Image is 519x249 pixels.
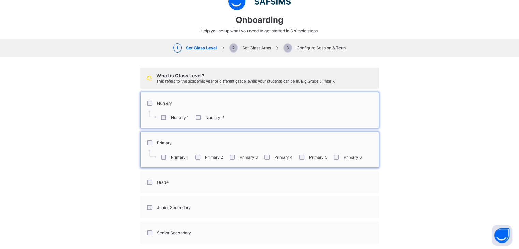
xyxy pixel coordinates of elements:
[205,155,223,160] label: Primary 2
[157,101,172,106] label: Nursery
[157,180,169,185] label: Grade
[173,45,217,50] span: Set Class Level
[171,115,189,120] label: Nursery 1
[283,45,346,50] span: Configure Session & Term
[240,155,258,160] label: Primary 3
[157,140,172,145] label: Primary
[148,110,156,118] img: pointer.7d5efa4dba55a2dde3e22c45d215a0de.svg
[205,115,224,120] label: Nursery 2
[236,15,283,25] span: Onboarding
[157,205,191,210] label: Junior Secondary
[173,43,182,53] span: 1
[148,150,156,158] img: pointer.7d5efa4dba55a2dde3e22c45d215a0de.svg
[344,155,362,160] label: Primary 6
[201,28,319,33] span: Help you setup what you need to get started in 3 simple steps.
[274,155,293,160] label: Primary 4
[157,230,191,235] label: Senior Secondary
[229,45,271,50] span: Set Class Arms
[283,43,292,53] span: 3
[309,155,327,160] label: Primary 5
[492,225,512,246] button: Open asap
[156,79,335,84] span: This refers to the academic year or different grade levels your students can be in. E.g. Grade 5,...
[171,155,189,160] label: Primary 1
[156,73,204,78] span: What is Class Level?
[229,43,238,53] span: 2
